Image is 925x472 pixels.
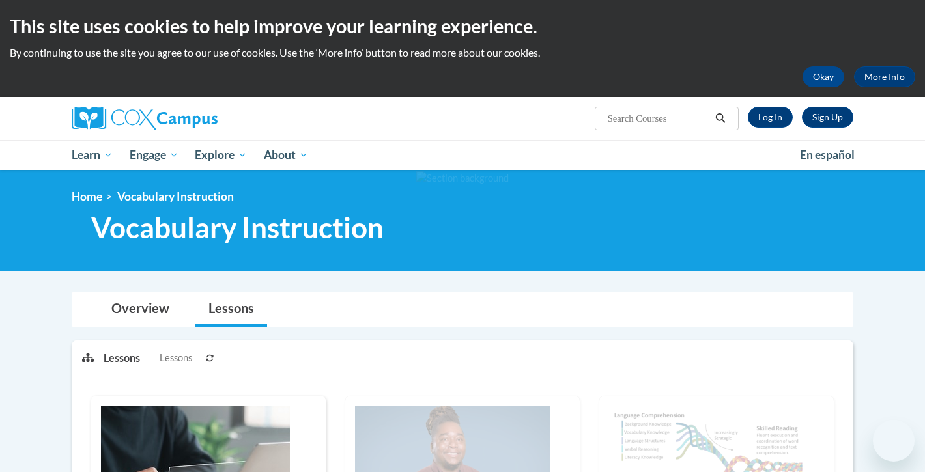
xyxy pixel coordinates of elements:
a: Register [802,107,853,128]
a: Explore [186,140,255,170]
span: Learn [72,147,113,163]
span: Explore [195,147,247,163]
button: Okay [803,66,844,87]
a: Engage [121,140,187,170]
img: Cox Campus [72,107,218,130]
a: Cox Campus [72,107,319,130]
p: Lessons [104,351,140,365]
span: Vocabulary Instruction [117,189,234,203]
img: Section background [416,171,509,186]
iframe: Button to launch messaging window [873,420,915,462]
span: Lessons [160,351,192,365]
a: Lessons [195,292,267,327]
h2: This site uses cookies to help improve your learning experience. [10,13,915,39]
p: By continuing to use the site you agree to our use of cookies. Use the ‘More info’ button to read... [10,46,915,60]
a: En español [791,141,863,169]
a: About [255,140,317,170]
a: More Info [854,66,915,87]
a: Log In [748,107,793,128]
a: Learn [63,140,121,170]
span: En español [800,148,855,161]
input: Search Courses [606,111,711,126]
a: Home [72,189,102,203]
div: Main menu [52,140,873,170]
span: Engage [130,147,178,163]
button: Search [711,111,730,126]
a: Overview [98,292,182,327]
span: Vocabulary Instruction [91,210,384,245]
span: About [264,147,308,163]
